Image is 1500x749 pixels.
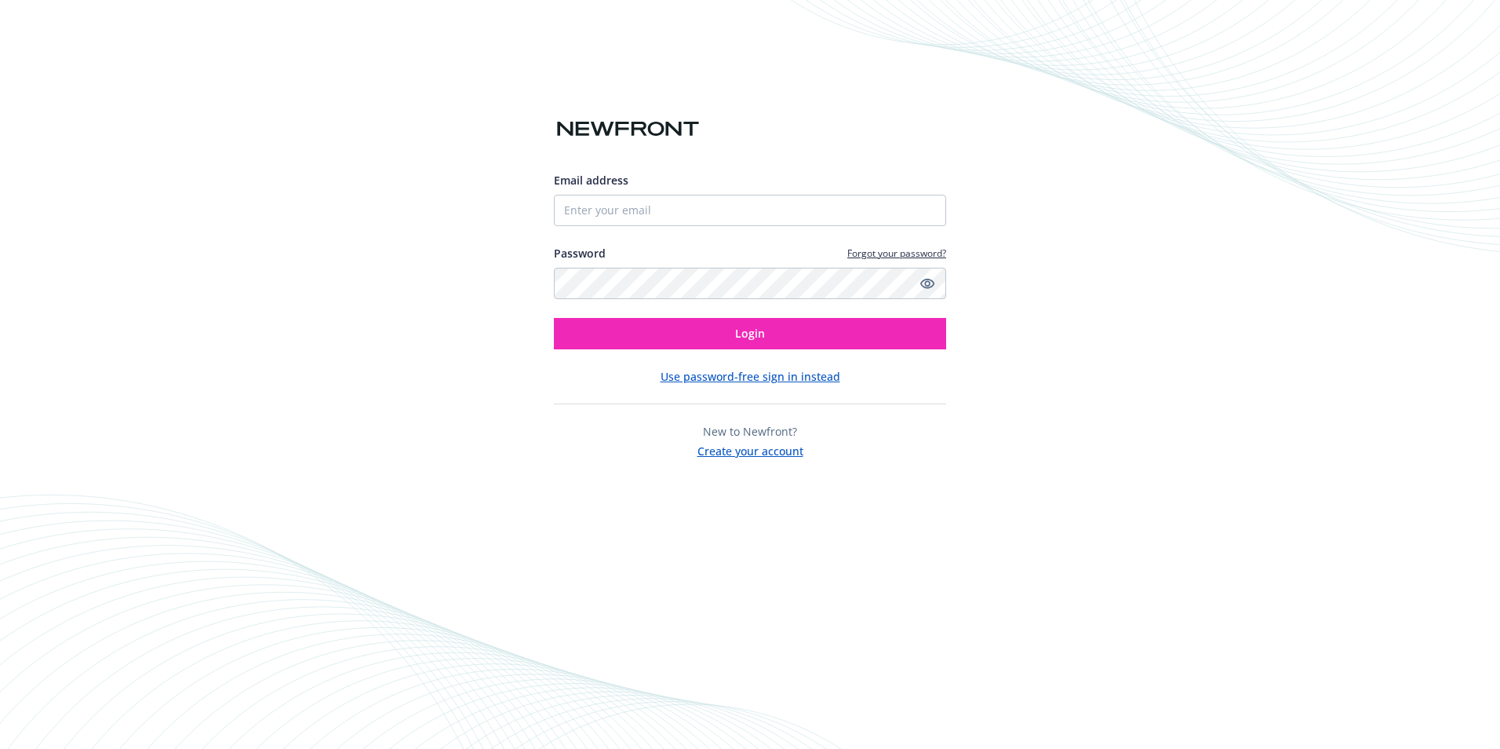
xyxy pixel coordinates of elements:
[554,195,946,226] input: Enter your email
[554,268,946,299] input: Enter your password
[847,247,946,260] a: Forgot your password?
[554,173,628,188] span: Email address
[918,274,937,293] a: Show password
[735,326,765,341] span: Login
[661,368,840,385] button: Use password-free sign in instead
[554,245,606,261] label: Password
[554,115,702,143] img: Newfront logo
[554,318,946,349] button: Login
[697,440,803,459] button: Create your account
[703,424,797,439] span: New to Newfront?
